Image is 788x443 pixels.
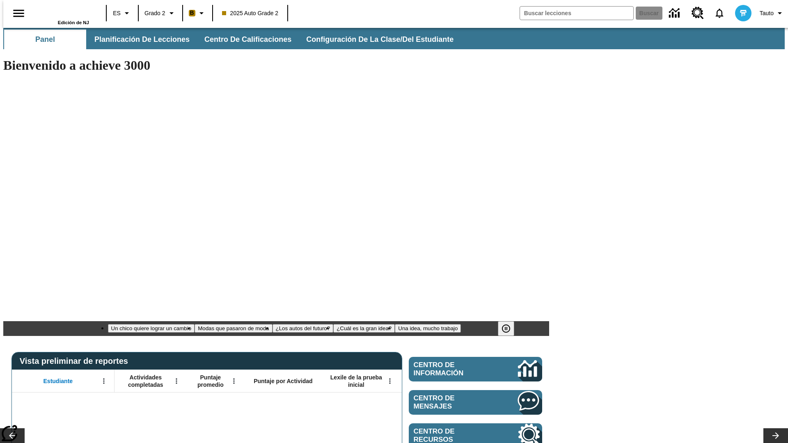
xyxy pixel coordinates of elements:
[186,6,210,21] button: Boost El color de la clase es anaranjado claro. Cambiar el color de la clase.
[20,356,132,366] span: Vista preliminar de reportes
[498,321,522,336] div: Pausar
[414,394,493,411] span: Centro de mensajes
[195,324,272,333] button: Diapositiva 2 Modas que pasaron de moda
[756,6,788,21] button: Perfil/Configuración
[414,361,490,377] span: Centro de información
[170,375,183,387] button: Abrir menú
[94,35,190,44] span: Planificación de lecciones
[44,377,73,385] span: Estudiante
[36,4,89,20] a: Portada
[520,7,633,20] input: Buscar campo
[664,2,687,25] a: Centro de información
[254,377,312,385] span: Puntaje por Actividad
[113,9,121,18] span: ES
[763,428,788,443] button: Carrusel de lecciones, seguir
[735,5,751,21] img: avatar image
[709,2,730,24] a: Notificaciones
[7,1,31,25] button: Abrir el menú lateral
[333,324,395,333] button: Diapositiva 4 ¿Cuál es la gran idea?
[384,375,396,387] button: Abrir menú
[109,6,135,21] button: Lenguaje: ES, Selecciona un idioma
[58,20,89,25] span: Edición de NJ
[35,35,55,44] span: Panel
[409,357,542,381] a: Centro de información
[191,374,230,388] span: Puntaje promedio
[36,3,89,25] div: Portada
[119,374,173,388] span: Actividades completadas
[108,324,195,333] button: Diapositiva 1 Un chico quiere lograr un cambio
[141,6,180,21] button: Grado: Grado 2, Elige un grado
[326,374,386,388] span: Lexile de la prueba inicial
[300,30,460,49] button: Configuración de la clase/del estudiante
[198,30,298,49] button: Centro de calificaciones
[730,2,756,24] button: Escoja un nuevo avatar
[273,324,334,333] button: Diapositiva 3 ¿Los autos del futuro?
[190,8,194,18] span: B
[222,9,279,18] span: 2025 Auto Grade 2
[228,375,240,387] button: Abrir menú
[3,58,549,73] h1: Bienvenido a achieve 3000
[88,30,196,49] button: Planificación de lecciones
[98,375,110,387] button: Abrir menú
[4,30,86,49] button: Panel
[3,28,785,49] div: Subbarra de navegación
[760,9,774,18] span: Tauto
[204,35,291,44] span: Centro de calificaciones
[3,30,461,49] div: Subbarra de navegación
[409,390,542,415] a: Centro de mensajes
[687,2,709,24] a: Centro de recursos, Se abrirá en una pestaña nueva.
[498,321,514,336] button: Pausar
[144,9,165,18] span: Grado 2
[306,35,454,44] span: Configuración de la clase/del estudiante
[395,324,461,333] button: Diapositiva 5 Una idea, mucho trabajo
